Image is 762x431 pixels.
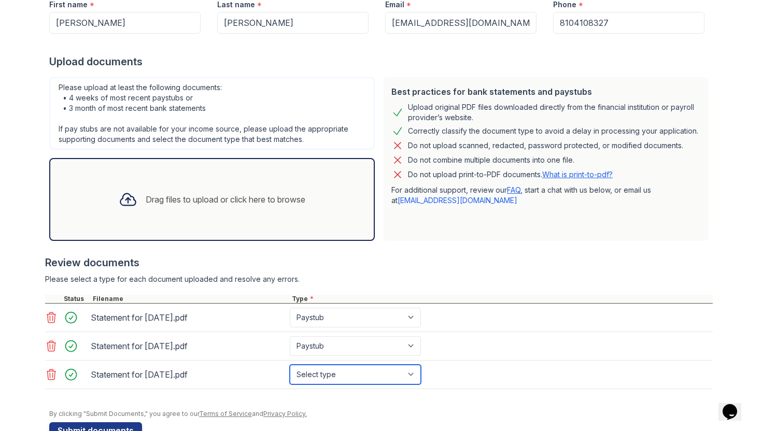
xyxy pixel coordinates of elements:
p: For additional support, review our , start a chat with us below, or email us at [391,185,700,206]
a: Privacy Policy. [263,410,307,418]
div: Correctly classify the document type to avoid a delay in processing your application. [408,125,698,137]
div: Please select a type for each document uploaded and resolve any errors. [45,274,713,284]
div: Drag files to upload or click here to browse [146,193,305,206]
div: Upload documents [49,54,713,69]
div: Statement for [DATE].pdf [91,366,286,383]
div: Statement for [DATE].pdf [91,309,286,326]
div: Type [290,295,713,303]
div: Do not combine multiple documents into one file. [408,154,574,166]
div: Statement for [DATE].pdf [91,338,286,354]
div: Filename [91,295,290,303]
a: FAQ [507,185,520,194]
p: Do not upload print-to-PDF documents. [408,169,613,180]
a: What is print-to-pdf? [542,170,613,179]
iframe: chat widget [718,390,752,421]
div: Status [62,295,91,303]
div: Review documents [45,255,713,270]
div: Do not upload scanned, redacted, password protected, or modified documents. [408,139,683,152]
a: [EMAIL_ADDRESS][DOMAIN_NAME] [398,196,517,205]
a: Terms of Service [199,410,252,418]
div: Best practices for bank statements and paystubs [391,85,700,98]
div: Upload original PDF files downloaded directly from the financial institution or payroll provider’... [408,102,700,123]
div: Please upload at least the following documents: • 4 weeks of most recent paystubs or • 3 month of... [49,77,375,150]
div: By clicking "Submit Documents," you agree to our and [49,410,713,418]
